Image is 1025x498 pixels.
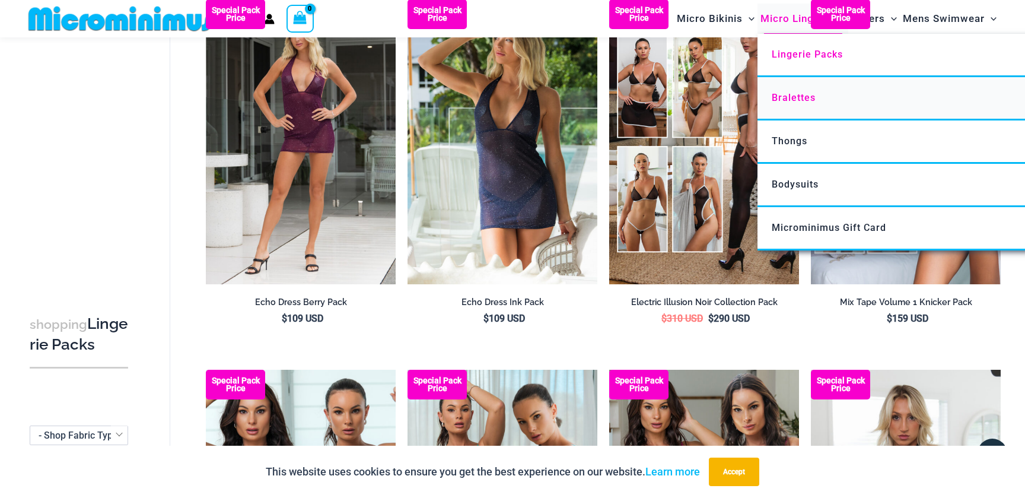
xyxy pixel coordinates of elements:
[483,313,525,324] bdi: 109 USD
[985,4,997,34] span: Menu Toggle
[206,7,265,22] b: Special Pack Price
[772,222,886,233] span: Microminimus Gift Card
[39,430,118,441] span: - Shop Fabric Type
[811,377,870,392] b: Special Pack Price
[900,4,999,34] a: Mens SwimwearMenu ToggleMenu Toggle
[661,313,703,324] bdi: 310 USD
[30,40,136,277] iframe: TrustedSite Certified
[811,297,1001,312] a: Mix Tape Volume 1 Knicker Pack
[24,5,219,32] img: MM SHOP LOGO FLAT
[708,313,750,324] bdi: 290 USD
[661,313,667,324] span: $
[206,297,396,312] a: Echo Dress Berry Pack
[30,317,87,332] span: shopping
[645,465,700,478] a: Learn more
[408,7,467,22] b: Special Pack Price
[887,313,928,324] bdi: 159 USD
[30,426,128,445] span: - Shop Fabric Type
[772,49,843,60] span: Lingerie Packs
[760,4,833,34] span: Micro Lingerie
[672,2,1001,36] nav: Site Navigation
[811,297,1001,308] h2: Mix Tape Volume 1 Knicker Pack
[30,426,128,445] span: - Shop Fabric Type
[885,4,897,34] span: Menu Toggle
[708,313,714,324] span: $
[757,4,848,34] a: Micro LingerieMenu ToggleMenu Toggle
[609,297,799,308] h2: Electric Illusion Noir Collection Pack
[408,377,467,392] b: Special Pack Price
[848,4,900,34] a: OutersMenu ToggleMenu Toggle
[772,92,816,103] span: Bralettes
[903,4,985,34] span: Mens Swimwear
[408,297,597,308] h2: Echo Dress Ink Pack
[674,4,757,34] a: Micro BikinisMenu ToggleMenu Toggle
[609,297,799,312] a: Electric Illusion Noir Collection Pack
[677,4,743,34] span: Micro Bikinis
[282,313,323,324] bdi: 109 USD
[709,458,759,486] button: Accept
[743,4,755,34] span: Menu Toggle
[887,313,892,324] span: $
[30,314,128,355] h3: Lingerie Packs
[811,7,870,22] b: Special Pack Price
[408,297,597,312] a: Echo Dress Ink Pack
[483,313,489,324] span: $
[264,14,275,24] a: Account icon link
[287,5,314,32] a: View Shopping Cart, empty
[609,377,669,392] b: Special Pack Price
[772,135,807,147] span: Thongs
[772,179,819,190] span: Bodysuits
[282,313,287,324] span: $
[206,377,265,392] b: Special Pack Price
[206,297,396,308] h2: Echo Dress Berry Pack
[609,7,669,22] b: Special Pack Price
[266,463,700,481] p: This website uses cookies to ensure you get the best experience on our website.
